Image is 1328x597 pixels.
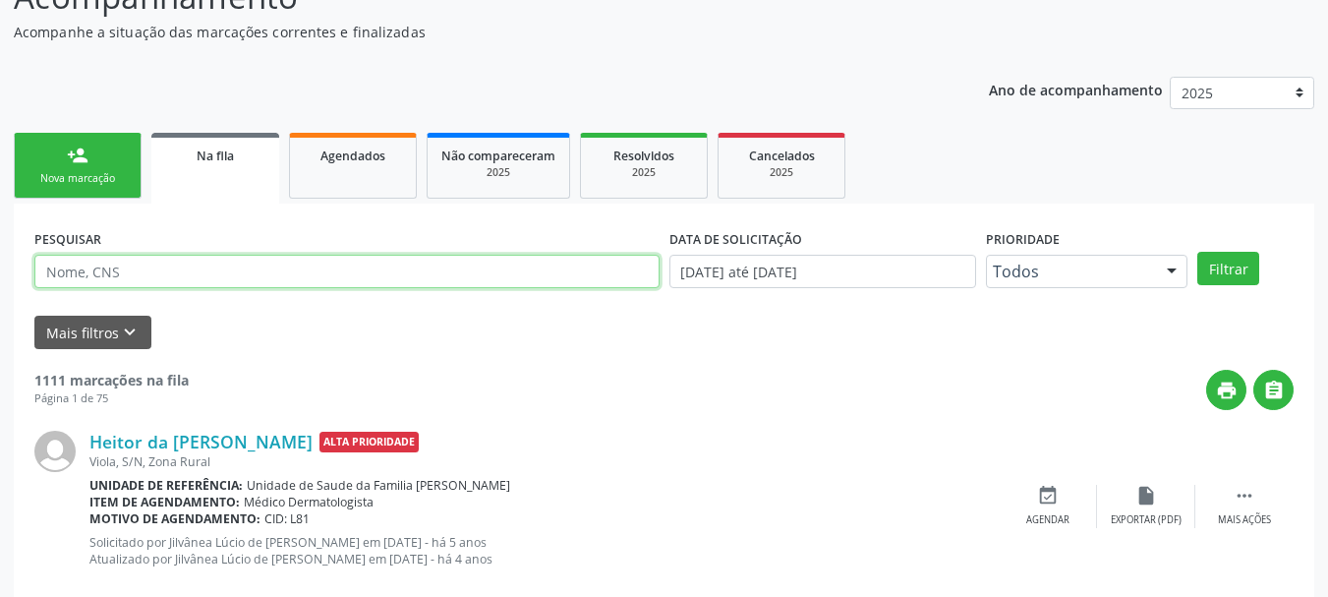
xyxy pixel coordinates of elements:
[197,148,234,164] span: Na fila
[613,148,674,164] span: Resolvidos
[89,510,260,527] b: Motivo de agendamento:
[29,171,127,186] div: Nova marcação
[1234,485,1255,507] i: 
[1037,485,1059,507] i: event_available
[34,255,660,288] input: Nome, CNS
[119,322,141,343] i: keyboard_arrow_down
[320,148,385,164] span: Agendados
[89,453,999,470] div: Viola, S/N, Zona Rural
[89,494,240,510] b: Item de agendamento:
[1263,380,1285,401] i: 
[1218,513,1271,527] div: Mais ações
[986,224,1060,255] label: Prioridade
[34,431,76,472] img: img
[1216,380,1238,401] i: print
[34,316,151,350] button: Mais filtroskeyboard_arrow_down
[89,431,313,452] a: Heitor da [PERSON_NAME]
[669,255,977,288] input: Selecione um intervalo
[989,77,1163,101] p: Ano de acompanhamento
[669,224,802,255] label: DATA DE SOLICITAÇÃO
[14,22,924,42] p: Acompanhe a situação das marcações correntes e finalizadas
[244,494,374,510] span: Médico Dermatologista
[1026,513,1069,527] div: Agendar
[67,145,88,166] div: person_add
[34,371,189,389] strong: 1111 marcações na fila
[595,165,693,180] div: 2025
[1253,370,1294,410] button: 
[264,510,310,527] span: CID: L81
[1206,370,1246,410] button: print
[319,432,419,452] span: Alta Prioridade
[89,534,999,567] p: Solicitado por Jilvânea Lúcio de [PERSON_NAME] em [DATE] - há 5 anos Atualizado por Jilvânea Lúci...
[993,262,1147,281] span: Todos
[749,148,815,164] span: Cancelados
[1197,252,1259,285] button: Filtrar
[34,224,101,255] label: PESQUISAR
[1111,513,1182,527] div: Exportar (PDF)
[441,165,555,180] div: 2025
[89,477,243,494] b: Unidade de referência:
[34,390,189,407] div: Página 1 de 75
[247,477,510,494] span: Unidade de Saude da Familia [PERSON_NAME]
[441,148,555,164] span: Não compareceram
[732,165,831,180] div: 2025
[1135,485,1157,507] i: insert_drive_file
